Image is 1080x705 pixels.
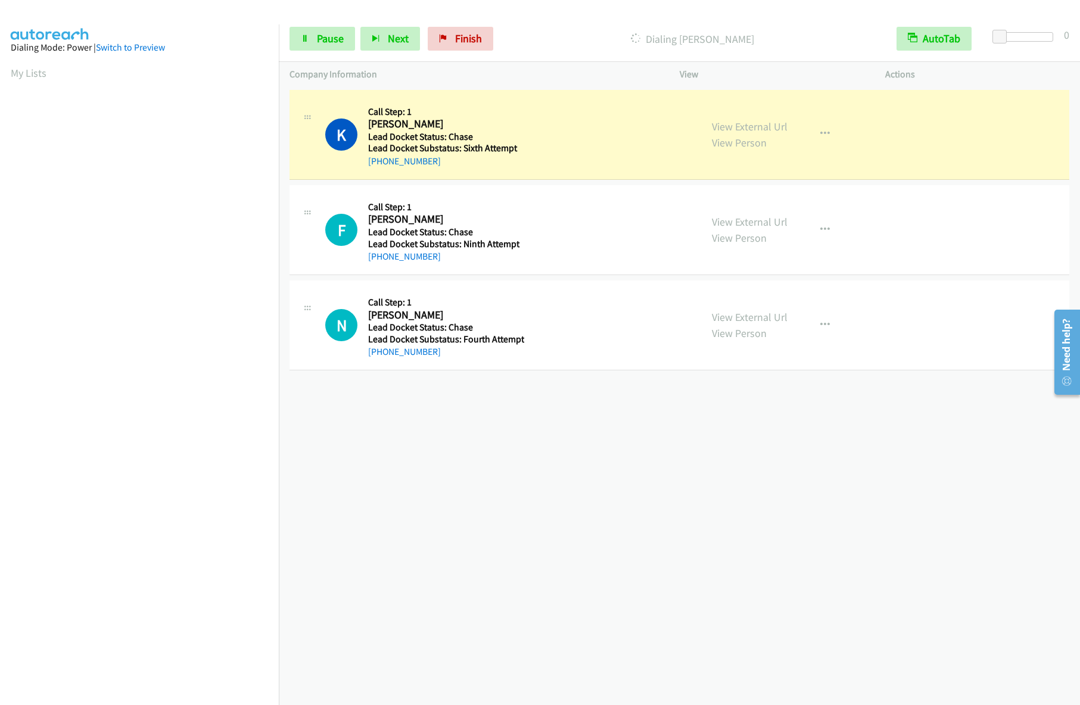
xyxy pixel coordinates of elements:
[388,32,409,45] span: Next
[368,346,441,357] a: [PHONE_NUMBER]
[897,27,972,51] button: AutoTab
[455,32,482,45] span: Finish
[368,131,521,143] h5: Lead Docket Status: Chase
[368,297,524,308] h5: Call Step: 1
[360,27,420,51] button: Next
[11,40,268,55] div: Dialing Mode: Power |
[325,309,357,341] h1: N
[368,308,521,322] h2: [PERSON_NAME]
[325,214,357,246] div: The call is yet to be attempted
[96,42,165,53] a: Switch to Preview
[368,106,521,118] h5: Call Step: 1
[317,32,344,45] span: Pause
[998,32,1053,42] div: Delay between calls (in seconds)
[509,31,875,47] p: Dialing [PERSON_NAME]
[680,67,864,82] p: View
[712,215,788,229] a: View External Url
[368,155,441,167] a: [PHONE_NUMBER]
[368,322,524,333] h5: Lead Docket Status: Chase
[325,309,357,341] div: The call is yet to be attempted
[290,27,355,51] a: Pause
[325,214,357,246] h1: F
[368,201,521,213] h5: Call Step: 1
[368,117,521,131] h2: [PERSON_NAME]
[712,231,767,245] a: View Person
[11,66,46,80] a: My Lists
[712,310,788,324] a: View External Url
[368,251,441,262] a: [PHONE_NUMBER]
[368,238,521,250] h5: Lead Docket Substatus: Ninth Attempt
[368,226,521,238] h5: Lead Docket Status: Chase
[11,92,279,657] iframe: Dialpad
[712,136,767,149] a: View Person
[368,213,521,226] h2: [PERSON_NAME]
[290,67,658,82] p: Company Information
[368,333,524,345] h5: Lead Docket Substatus: Fourth Attempt
[325,118,357,151] h1: K
[368,142,521,154] h5: Lead Docket Substatus: Sixth Attempt
[428,27,493,51] a: Finish
[1064,27,1069,43] div: 0
[885,67,1069,82] p: Actions
[712,120,788,133] a: View External Url
[712,326,767,340] a: View Person
[1045,305,1080,400] iframe: Resource Center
